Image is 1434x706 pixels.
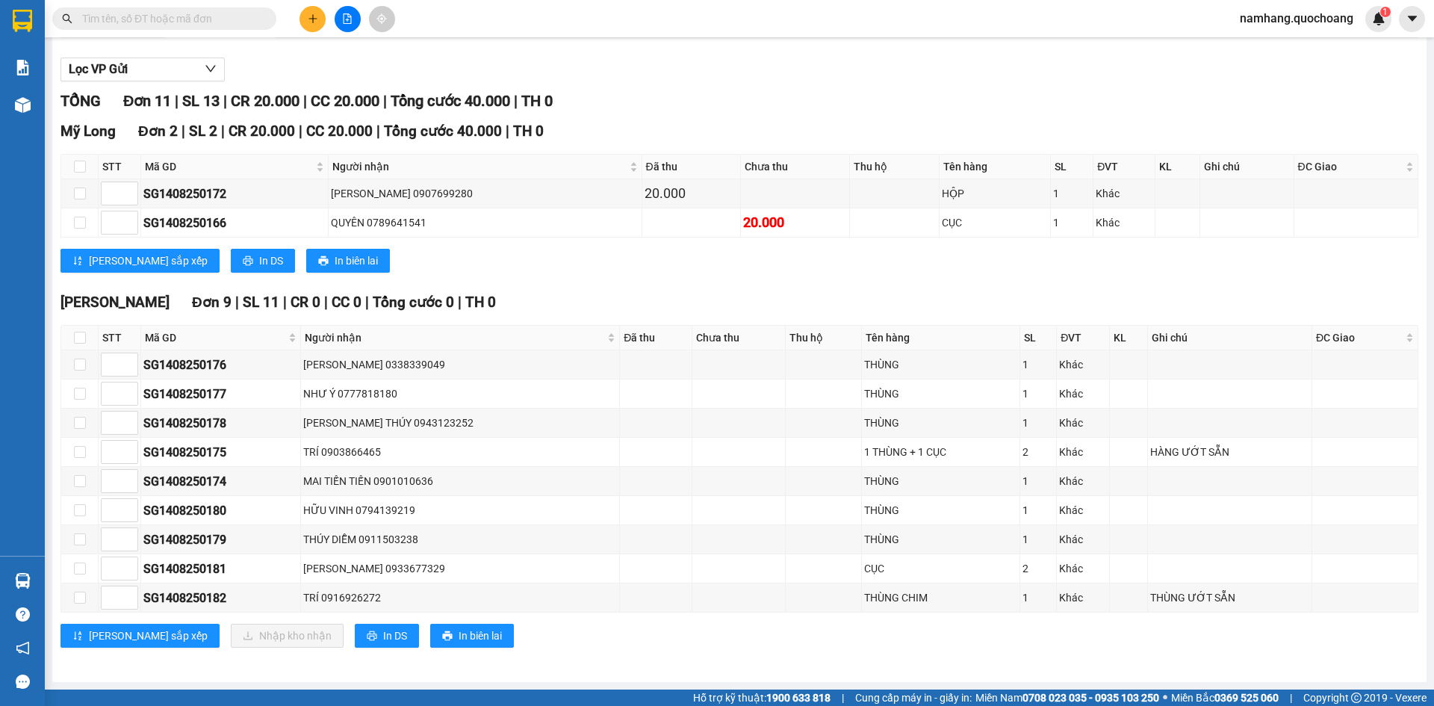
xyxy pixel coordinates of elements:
div: SG1408250182 [143,589,298,607]
div: 2 [1022,444,1054,460]
div: THÙNG [864,415,1018,431]
span: In DS [259,253,283,269]
div: SG1408250181 [143,560,298,578]
span: ⚪️ [1163,695,1167,701]
span: SL 11 [243,294,279,311]
div: 1 [1022,531,1054,548]
div: SG1408250177 [143,385,298,403]
span: | [376,123,380,140]
div: [PERSON_NAME] 0933677329 [303,560,617,577]
td: SG1408250179 [141,525,301,554]
span: printer [442,631,453,642]
div: 1 [1053,185,1090,202]
td: SG1408250172 [141,179,329,208]
span: TH 0 [513,123,544,140]
th: Ghi chú [1200,155,1294,179]
div: Khác [1096,214,1152,231]
div: HỮU VINH 0794139219 [303,502,617,518]
div: Khác [1059,385,1107,402]
th: STT [99,155,141,179]
span: Người nhận [305,329,604,346]
th: Thu hộ [850,155,939,179]
span: | [221,123,225,140]
td: SG1408250177 [141,380,301,409]
span: namhang.quochoang [1228,9,1365,28]
div: SG1408250180 [143,501,298,520]
span: [PERSON_NAME] sắp xếp [89,628,208,644]
div: 1 [1022,385,1054,402]
strong: 1900 633 818 [766,692,831,704]
th: Tên hàng [940,155,1051,179]
div: Khác [1059,473,1107,489]
div: SG1408250174 [143,472,298,491]
div: THÙNG [864,502,1018,518]
td: SG1408250176 [141,350,301,380]
img: warehouse-icon [15,573,31,589]
span: TỔNG [60,92,101,110]
span: CR 0 [291,294,320,311]
div: THÙNG [864,356,1018,373]
button: caret-down [1399,6,1425,32]
div: 1 [1022,589,1054,606]
span: Miền Bắc [1171,690,1279,706]
span: | [175,92,179,110]
div: 1 THÙNG + 1 CỤC [864,444,1018,460]
td: SG1408250166 [141,208,329,238]
div: TRÍ 0916926272 [303,589,617,606]
th: Tên hàng [862,326,1021,350]
div: THÚY DIỄM 0911503238 [303,531,617,548]
span: | [235,294,239,311]
span: search [62,13,72,24]
button: sort-ascending[PERSON_NAME] sắp xếp [60,249,220,273]
span: [PERSON_NAME] sắp xếp [89,253,208,269]
span: Lọc VP Gửi [69,60,128,78]
span: Mã GD [145,329,285,346]
span: Cung cấp máy in - giấy in: [855,690,972,706]
div: Khác [1059,444,1107,460]
div: [PERSON_NAME] 0338339049 [303,356,617,373]
th: KL [1110,326,1148,350]
button: printerIn biên lai [430,624,514,648]
span: | [324,294,328,311]
div: 1 [1022,356,1054,373]
div: HÀNG ƯỚT SẴN [1150,444,1309,460]
div: CỤC [864,560,1018,577]
span: SL 2 [189,123,217,140]
td: SG1408250178 [141,409,301,438]
td: SG1408250175 [141,438,301,467]
div: Khác [1059,415,1107,431]
span: Miền Nam [975,690,1159,706]
div: SG1408250178 [143,414,298,433]
th: ĐVT [1093,155,1155,179]
th: ĐVT [1057,326,1110,350]
th: Thu hộ [786,326,862,350]
span: | [181,123,185,140]
span: sort-ascending [72,256,83,267]
span: | [299,123,302,140]
td: SG1408250181 [141,554,301,583]
span: ĐC Giao [1316,329,1403,346]
span: Tổng cước 0 [373,294,454,311]
div: Khác [1059,560,1107,577]
td: SG1408250182 [141,583,301,613]
span: | [506,123,509,140]
div: [PERSON_NAME] 0907699280 [331,185,639,202]
span: CC 20.000 [306,123,373,140]
span: | [303,92,307,110]
button: printerIn DS [355,624,419,648]
div: NHƯ Ý 0777818180 [303,385,617,402]
button: file-add [335,6,361,32]
div: SG1408250176 [143,356,298,374]
th: Ghi chú [1148,326,1312,350]
span: | [283,294,287,311]
span: In biên lai [459,628,502,644]
span: | [842,690,844,706]
div: CỤC [942,214,1048,231]
div: Khác [1059,502,1107,518]
div: 1 [1022,473,1054,489]
span: In DS [383,628,407,644]
div: 2 [1022,560,1054,577]
button: aim [369,6,395,32]
div: 1 [1053,214,1090,231]
img: logo-vxr [13,10,32,32]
